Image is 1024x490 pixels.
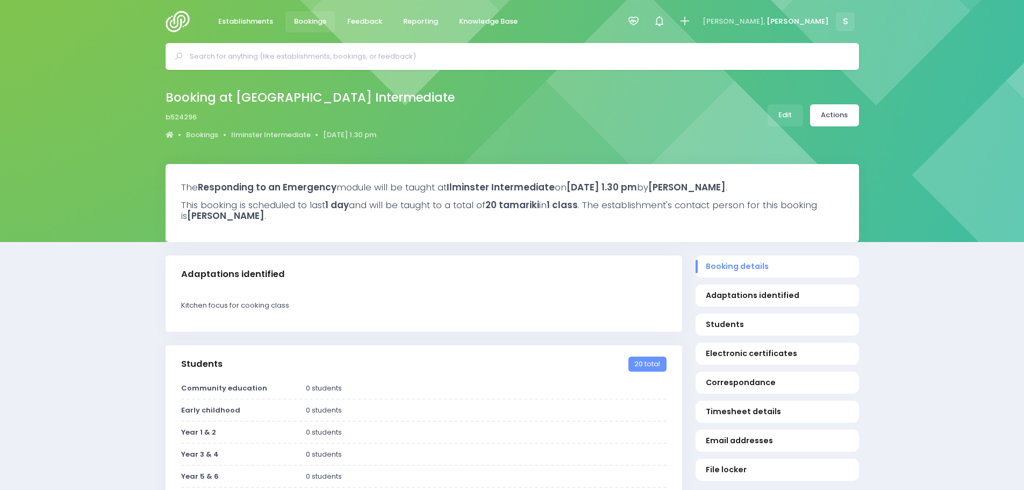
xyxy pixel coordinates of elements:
span: Booking details [706,261,848,272]
a: Edit [768,104,803,126]
strong: Ilminster Intermediate [447,181,555,194]
h3: This booking is scheduled to last and will be taught to a total of in . The establishment's conta... [181,200,843,222]
span: Knowledge Base [459,16,518,27]
a: Ilminster Intermediate [231,130,311,140]
strong: Year 3 & 4 [181,449,219,459]
a: Feedback [339,11,391,32]
a: Adaptations identified [696,285,859,307]
strong: [PERSON_NAME] [187,209,264,222]
strong: 1 day [325,198,349,211]
h3: Students [181,359,223,370]
input: Search for anything (like establishments, bookings, or feedback) [190,48,844,65]
a: Establishments [210,11,282,32]
a: Actions [810,104,859,126]
span: Bookings [294,16,326,27]
span: 20 total [628,357,666,372]
a: File locker [696,459,859,481]
div: 0 students [299,383,673,394]
strong: Community education [181,383,267,393]
strong: 20 tamariki [485,198,539,211]
div: 0 students [299,427,673,438]
h2: Booking at [GEOGRAPHIC_DATA] Intermediate [166,90,455,105]
img: Logo [166,11,196,32]
a: [DATE] 1.30 pm [323,130,376,140]
a: Email addresses [696,430,859,452]
strong: 1 class [547,198,578,211]
span: Students [706,319,848,330]
a: Timesheet details [696,401,859,423]
div: 0 students [299,405,673,416]
span: Correspondance [706,377,848,388]
a: Booking details [696,255,859,278]
span: S [836,12,855,31]
span: [PERSON_NAME], [703,16,765,27]
span: Feedback [347,16,382,27]
div: 0 students [299,449,673,460]
strong: Early childhood [181,405,240,415]
span: Adaptations identified [706,290,848,301]
span: [PERSON_NAME] [767,16,829,27]
span: File locker [706,464,848,475]
strong: [DATE] 1.30 pm [567,181,637,194]
a: Bookings [186,130,218,140]
h3: The module will be taught at on by . [181,182,843,193]
strong: Year 1 & 2 [181,427,216,437]
p: Kitchen focus for cooking class [181,300,667,311]
span: Electronic certificates [706,348,848,359]
span: Timesheet details [706,406,848,417]
a: Students [696,314,859,336]
a: Reporting [395,11,447,32]
strong: Responding to an Emergency [198,181,336,194]
span: Establishments [218,16,273,27]
div: 0 students [299,471,673,482]
strong: Year 5 & 6 [181,471,219,481]
a: Electronic certificates [696,343,859,365]
a: Bookings [285,11,335,32]
h3: Adaptations identified [181,269,285,280]
span: Email addresses [706,435,848,446]
strong: [PERSON_NAME] [648,181,726,194]
a: Correspondance [696,372,859,394]
span: b524296 [166,112,197,123]
span: Reporting [403,16,438,27]
a: Knowledge Base [450,11,527,32]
